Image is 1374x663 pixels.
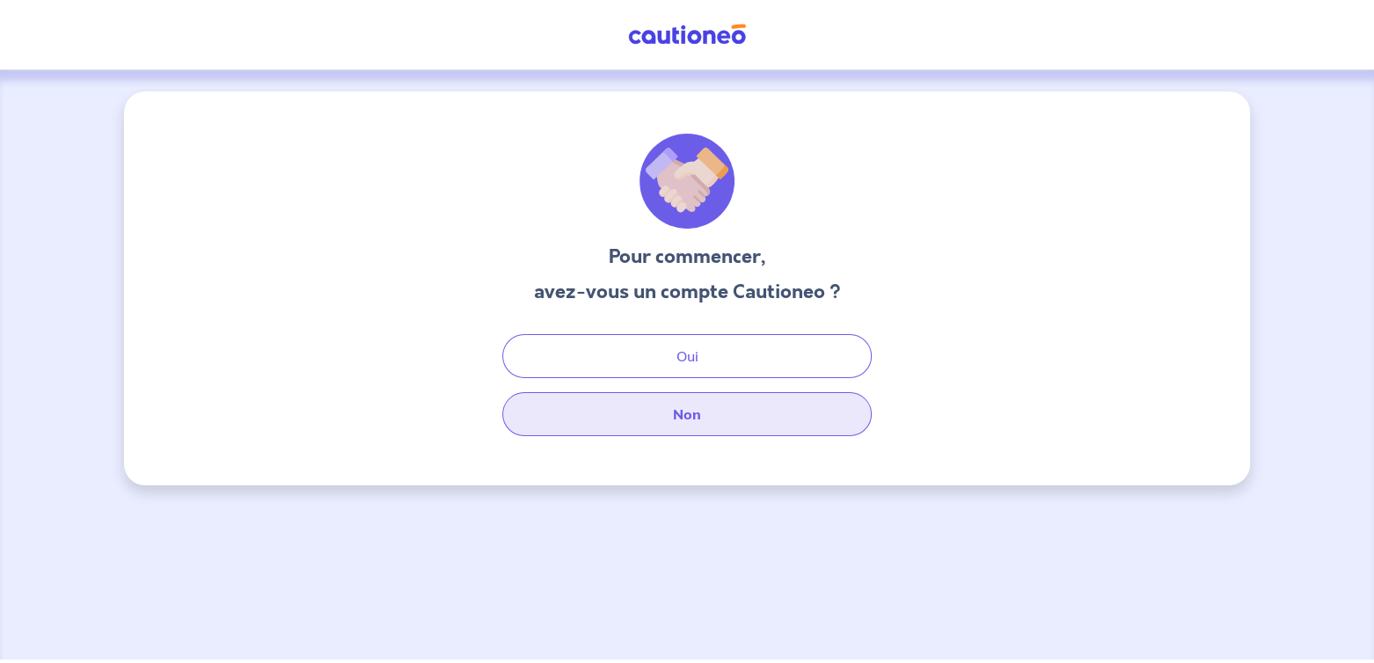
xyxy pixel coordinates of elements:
[534,243,841,271] h3: Pour commencer,
[502,334,872,378] button: Oui
[639,134,735,229] img: illu_welcome.svg
[502,392,872,436] button: Non
[621,24,753,46] img: Cautioneo
[534,278,841,306] h3: avez-vous un compte Cautioneo ?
